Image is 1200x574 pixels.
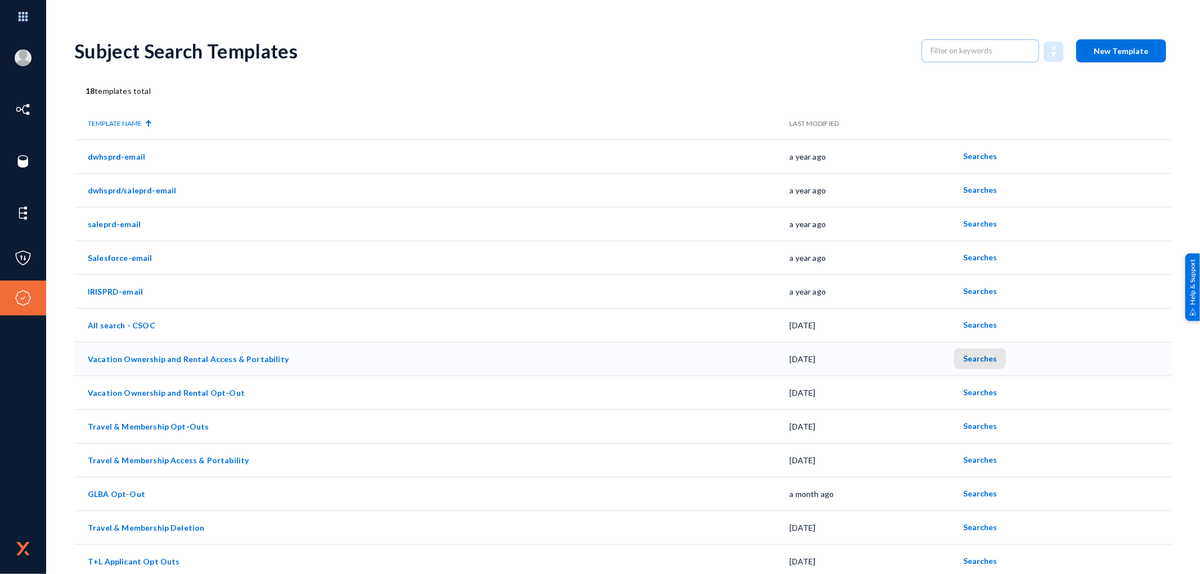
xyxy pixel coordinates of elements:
[790,274,954,308] td: a year ago
[954,349,1006,369] button: Searches
[963,489,997,498] span: Searches
[88,253,152,263] a: Salesforce-email
[15,49,32,66] img: blank-profile-picture.png
[74,85,1172,97] div: templates total
[963,354,997,363] span: Searches
[954,315,1006,335] button: Searches
[88,219,141,229] a: saleprd-email
[954,247,1006,268] button: Searches
[963,286,997,296] span: Searches
[790,342,954,376] td: [DATE]
[1189,308,1197,315] img: help_support.svg
[88,152,145,161] a: dwhsprd-email
[88,557,180,566] a: T+L Applicant Opt Outs
[790,241,954,274] td: a year ago
[6,4,40,29] img: app launcher
[15,290,32,306] img: icon-compliance.svg
[15,205,32,222] img: icon-elements.svg
[15,101,32,118] img: icon-inventory.svg
[954,416,1006,436] button: Searches
[963,185,997,195] span: Searches
[954,483,1006,504] button: Searches
[15,153,32,170] img: icon-sources.svg
[88,119,142,129] div: Template Name
[931,42,1030,59] input: Filter on keywords
[790,443,954,477] td: [DATE]
[88,354,289,364] a: Vacation Ownership and Rental Access & Portability
[88,186,176,195] a: dwhsprd/saleprd-email
[963,252,997,262] span: Searches
[963,522,997,532] span: Searches
[790,139,954,173] td: a year ago
[954,450,1006,470] button: Searches
[15,250,32,266] img: icon-policies.svg
[88,523,204,532] a: Travel & Membership Deletion
[963,320,997,329] span: Searches
[954,551,1006,571] button: Searches
[954,382,1006,403] button: Searches
[963,421,997,431] span: Searches
[790,376,954,409] td: [DATE]
[954,146,1006,166] button: Searches
[74,39,910,62] div: Subject Search Templates
[88,320,155,330] a: All search - CSOC
[963,151,997,161] span: Searches
[790,207,954,241] td: a year ago
[88,388,245,397] a: Vacation Ownership and Rental Opt-Out
[1185,253,1200,320] div: Help & Support
[88,489,145,499] a: GLBA Opt-Out
[86,86,95,96] b: 18
[963,219,997,228] span: Searches
[790,308,954,342] td: [DATE]
[790,477,954,510] td: a month ago
[963,387,997,397] span: Searches
[954,180,1006,200] button: Searches
[963,556,997,566] span: Searches
[790,173,954,207] td: a year ago
[954,517,1006,537] button: Searches
[1094,46,1149,56] span: New Template
[954,214,1006,234] button: Searches
[790,108,954,139] th: Last Modified
[88,287,143,296] a: IRISPRD-email
[790,510,954,544] td: [DATE]
[963,455,997,464] span: Searches
[88,422,209,431] a: Travel & Membership Opt-Outs
[88,119,790,129] div: Template Name
[1076,39,1166,62] button: New Template
[954,281,1006,301] button: Searches
[88,455,249,465] a: Travel & Membership Access & Portability
[790,409,954,443] td: [DATE]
